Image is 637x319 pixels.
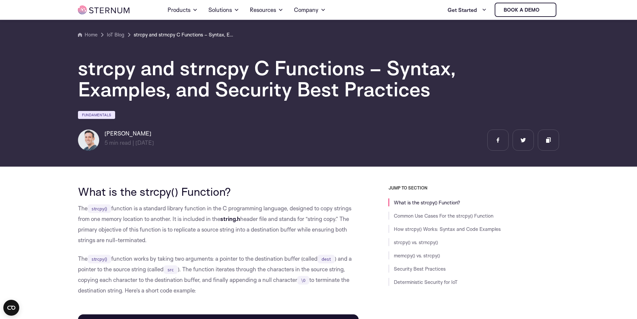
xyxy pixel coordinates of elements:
[78,130,99,151] img: Igal Zeifman
[294,1,326,19] a: Company
[389,185,559,190] h3: JUMP TO SECTION
[78,253,359,296] p: The function works by taking two arguments: a pointer to the destination buffer (called ) and a p...
[105,139,134,146] span: min read |
[78,111,115,119] a: Fundamentals
[394,199,460,206] a: What is the strcpy() Function?
[542,7,547,13] img: sternum iot
[107,31,124,39] a: IoT Blog
[135,139,154,146] span: [DATE]
[448,3,487,17] a: Get Started
[168,1,198,19] a: Products
[105,130,154,137] h6: [PERSON_NAME]
[164,265,178,274] code: src
[78,6,129,14] img: sternum iot
[3,300,19,316] button: Open CMP widget
[394,266,446,272] a: Security Best Practices
[394,279,458,285] a: Deterministic Security for IoT
[318,255,335,263] code: dest
[134,31,233,39] a: strcpy and strncpy C Functions – Syntax, Examples, and Security Best Practices
[394,239,438,245] a: strcpy() vs. strncpy()
[250,1,283,19] a: Resources
[495,3,556,17] a: Book a demo
[78,203,359,245] p: The function is a standard library function in the C programming language, designed to copy strin...
[78,31,98,39] a: Home
[78,57,476,100] h1: strcpy and strncpy C Functions – Syntax, Examples, and Security Best Practices
[220,215,240,222] strong: string.h
[88,255,111,263] code: strcpy()
[394,213,493,219] a: Common Use Cases For the strcpy() Function
[394,252,440,259] a: memcpy() vs. strcpy()
[394,226,501,232] a: How strcpy() Works: Syntax and Code Examples
[297,276,309,285] code: \0
[105,139,108,146] span: 5
[88,204,111,213] code: strcpy()
[78,185,359,198] h2: What is the strcpy() Function?
[208,1,239,19] a: Solutions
